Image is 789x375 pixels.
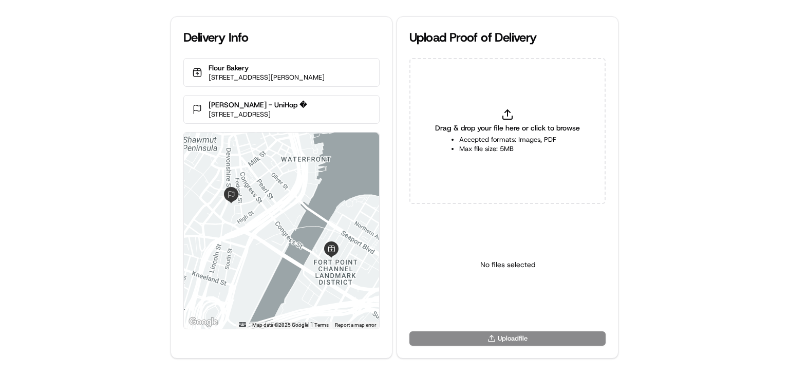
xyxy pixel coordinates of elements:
[209,63,325,73] p: Flour Bakery
[209,110,307,119] p: [STREET_ADDRESS]
[209,100,307,110] p: [PERSON_NAME] - UniHop �
[409,29,606,46] div: Upload Proof of Delivery
[459,144,556,154] li: Max file size: 5MB
[459,135,556,144] li: Accepted formats: Images, PDF
[186,315,220,329] img: Google
[209,73,325,82] p: [STREET_ADDRESS][PERSON_NAME]
[239,322,246,327] button: Keyboard shortcuts
[335,322,376,328] a: Report a map error
[314,322,329,328] a: Terms (opens in new tab)
[480,259,535,270] p: No files selected
[186,315,220,329] a: Open this area in Google Maps (opens a new window)
[435,123,580,133] span: Drag & drop your file here or click to browse
[252,322,308,328] span: Map data ©2025 Google
[183,29,380,46] div: Delivery Info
